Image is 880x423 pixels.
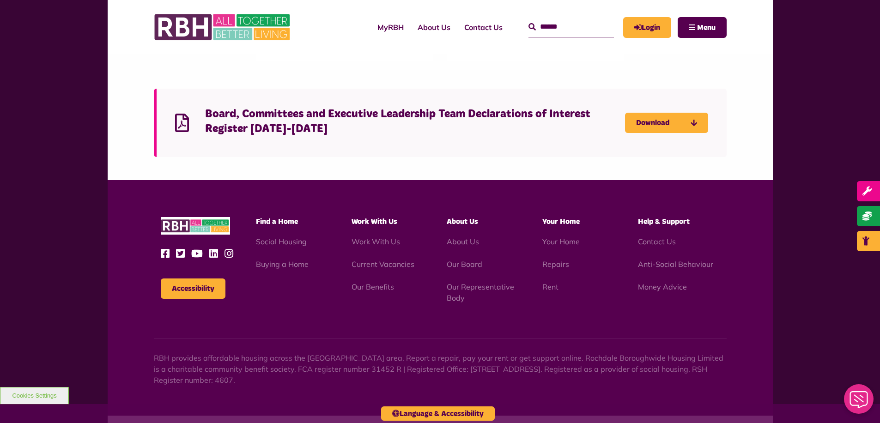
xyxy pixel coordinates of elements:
a: Money Advice [638,282,687,291]
a: About Us [447,237,479,246]
a: Work With Us [352,237,400,246]
a: Download Board, Committees and Executive Leadership Team Declarations of Interest Register 2025-2... [625,113,708,133]
a: Rent [542,282,558,291]
a: Buying a Home [256,260,309,269]
span: Your Home [542,218,580,225]
img: RBH [154,9,292,45]
a: Contact Us [457,15,510,40]
button: Navigation [678,17,727,38]
a: Anti-Social Behaviour [638,260,713,269]
a: Repairs [542,260,569,269]
span: Help & Support [638,218,690,225]
a: Social Housing - open in a new tab [256,237,307,246]
button: Language & Accessibility [381,406,495,421]
iframe: Netcall Web Assistant for live chat [838,381,880,423]
a: Our Representative Body [447,282,514,302]
a: Our Board [447,260,482,269]
p: RBH provides affordable housing across the [GEOGRAPHIC_DATA] area. Report a repair, pay your rent... [154,352,727,386]
img: RBH [161,217,230,235]
a: Contact Us [638,237,676,246]
span: About Us [447,218,478,225]
a: Our Benefits [352,282,394,291]
a: Your Home [542,237,580,246]
button: Accessibility [161,278,225,299]
a: Current Vacancies [352,260,414,269]
a: MyRBH [623,17,671,38]
span: Find a Home [256,218,298,225]
a: About Us [411,15,457,40]
a: MyRBH [370,15,411,40]
span: Work With Us [352,218,397,225]
input: Search [528,17,614,37]
span: Menu [697,24,716,31]
h4: Board, Committees and Executive Leadership Team Declarations of Interest Register [DATE]-[DATE] [205,107,625,136]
